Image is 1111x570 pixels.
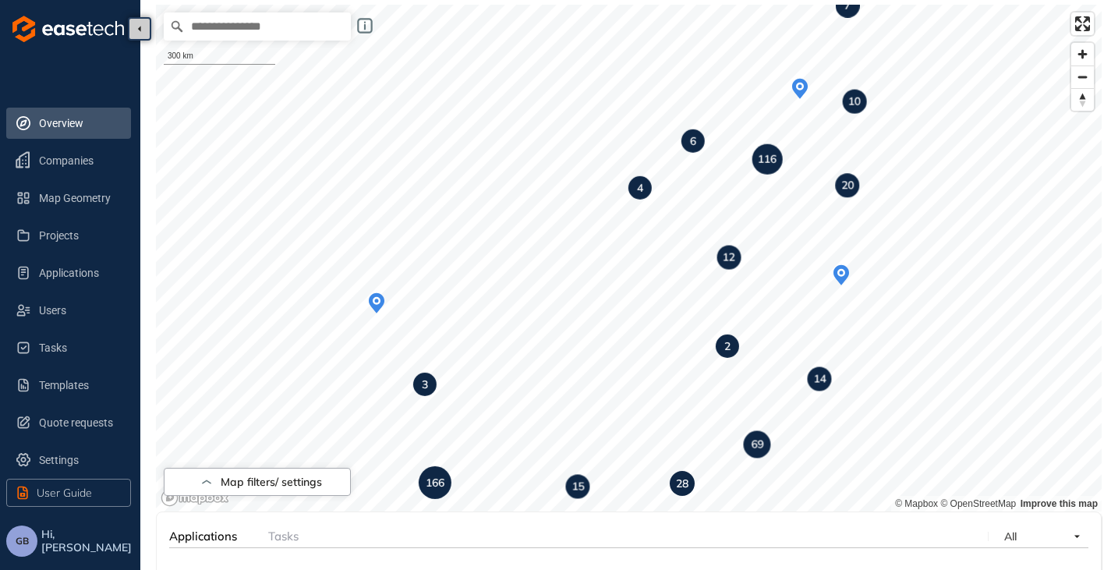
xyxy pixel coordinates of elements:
[940,498,1016,509] a: OpenStreetMap
[841,179,854,193] strong: 20
[161,489,229,507] a: Mapbox logo
[571,480,584,494] strong: 15
[426,476,444,490] strong: 166
[786,75,814,103] div: Map marker
[690,134,696,148] strong: 6
[676,476,688,490] strong: 28
[835,173,859,197] div: Map marker
[419,466,451,499] div: Map marker
[807,366,831,391] div: Map marker
[843,90,867,114] div: Map marker
[39,295,119,326] span: Users
[723,250,735,264] strong: 12
[16,536,29,547] span: GB
[716,335,739,358] div: Map marker
[39,407,119,438] span: Quote requests
[169,529,237,543] span: Applications
[1071,89,1094,111] span: Reset bearing to north
[717,246,741,270] div: Map marker
[39,145,119,176] span: Companies
[39,257,119,289] span: Applications
[681,129,705,153] div: Map marker
[848,94,861,108] strong: 10
[1071,65,1094,88] button: Zoom out
[6,526,37,557] button: GB
[1071,43,1094,65] button: Zoom in
[156,5,1102,512] canvas: Map
[628,176,652,200] div: Map marker
[413,373,437,396] div: Map marker
[12,16,124,42] img: logo
[164,12,351,41] input: Search place...
[724,339,731,353] strong: 2
[895,498,938,509] a: Mapbox
[813,372,826,386] strong: 14
[37,484,92,501] span: User Guide
[6,479,131,507] button: User Guide
[1071,66,1094,88] span: Zoom out
[164,468,351,496] button: Map filters/ settings
[39,444,119,476] span: Settings
[39,220,119,251] span: Projects
[363,289,391,317] div: Map marker
[39,182,119,214] span: Map Geometry
[565,474,589,498] div: Map marker
[743,430,770,458] div: Map marker
[1071,12,1094,35] button: Enter fullscreen
[39,370,119,401] span: Templates
[164,48,275,65] div: 300 km
[752,144,783,175] div: Map marker
[751,437,763,451] strong: 69
[670,471,695,496] div: Map marker
[1004,529,1017,543] span: All
[422,377,428,391] strong: 3
[268,529,299,543] span: Tasks
[827,261,855,289] div: Map marker
[39,332,119,363] span: Tasks
[1021,498,1098,509] a: Improve this map
[39,108,119,139] span: Overview
[758,152,777,166] strong: 116
[41,528,134,554] span: Hi, [PERSON_NAME]
[637,181,643,195] strong: 4
[1071,88,1094,111] button: Reset bearing to north
[221,476,322,489] span: Map filters/ settings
